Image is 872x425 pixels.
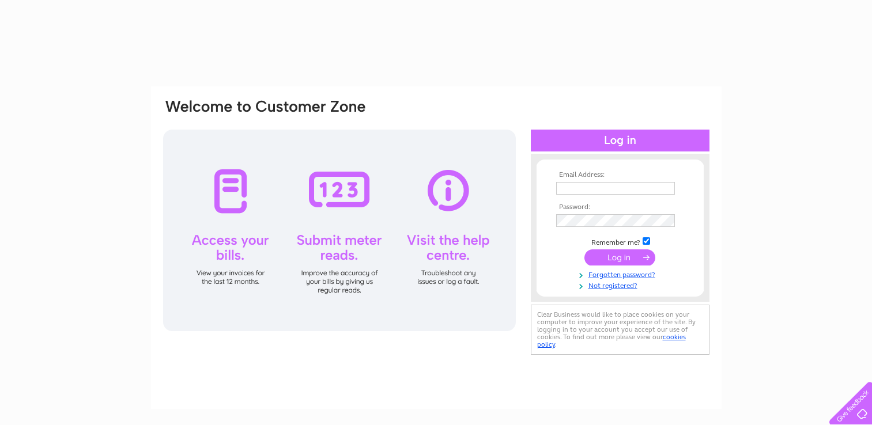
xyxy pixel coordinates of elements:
input: Submit [584,249,655,265]
a: cookies policy [537,333,686,348]
th: Password: [553,203,687,211]
td: Remember me? [553,236,687,247]
th: Email Address: [553,171,687,179]
div: Clear Business would like to place cookies on your computer to improve your experience of the sit... [531,305,709,355]
a: Not registered? [556,279,687,290]
a: Forgotten password? [556,268,687,279]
